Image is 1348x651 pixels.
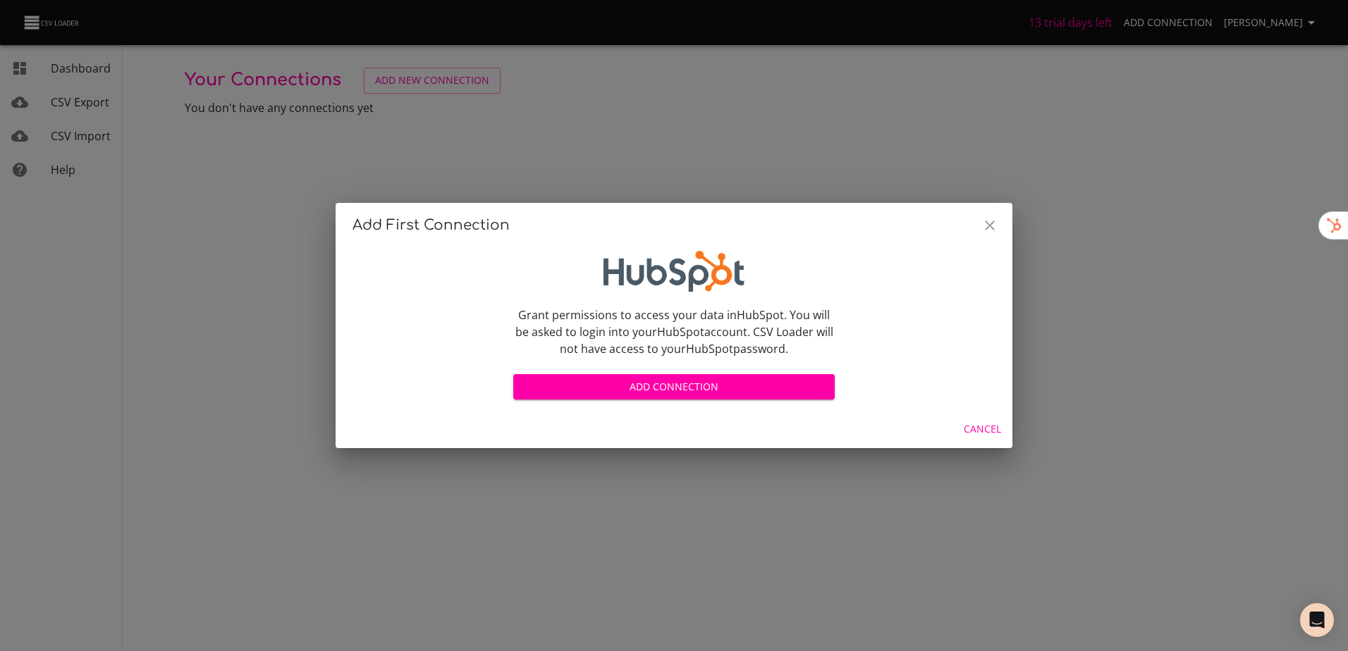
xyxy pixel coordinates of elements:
[973,209,1007,242] button: Close
[958,416,1007,442] button: Cancel
[513,306,835,357] p: Grant permissions to access your data in HubSpot . You will be asked to login into your HubSpot a...
[353,214,995,237] h2: Add First Connection
[525,378,823,396] span: Add Connection
[513,374,835,400] button: Add Connection
[1300,603,1334,637] div: Open Intercom Messenger
[964,421,1001,438] span: Cancel
[603,251,745,292] img: logo-x4-6901564de0b94ac51a1558216496d69f.png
